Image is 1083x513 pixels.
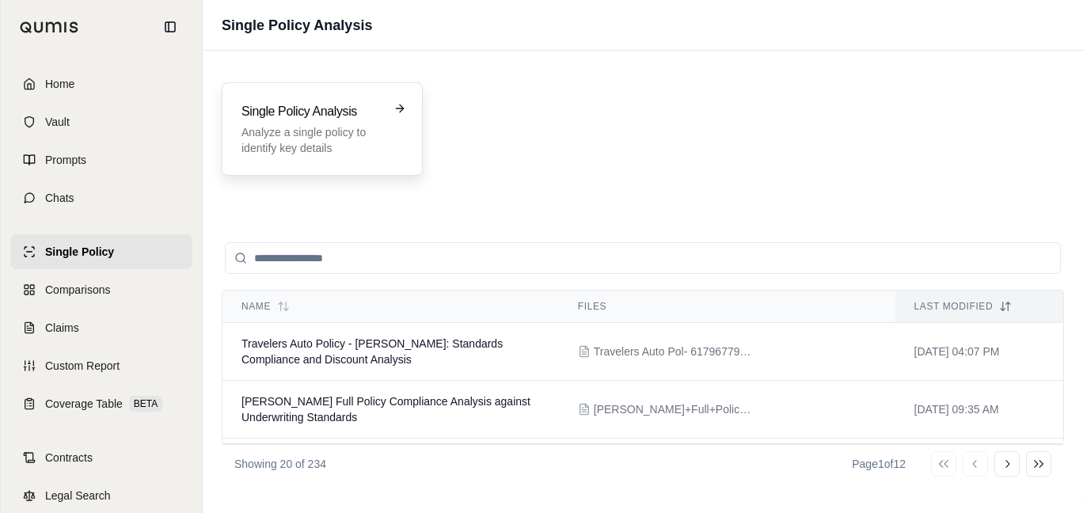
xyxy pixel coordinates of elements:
span: Comparisons [45,282,110,298]
span: Vault [45,114,70,130]
a: Claims [10,310,192,345]
span: Forlenza's Full Policy Compliance Analysis against Underwriting Standards [241,395,530,424]
span: Home [45,76,74,92]
a: Custom Report [10,348,192,383]
a: Prompts [10,142,192,177]
span: Single Policy [45,244,114,260]
p: Showing 20 of 234 [234,456,326,472]
span: Coverage Table [45,396,123,412]
span: Claims [45,320,79,336]
button: Collapse sidebar [158,14,183,40]
span: Legal Search [45,488,111,503]
th: Files [559,291,895,323]
span: Custom Report [45,358,120,374]
a: Comparisons [10,272,192,307]
a: Home [10,66,192,101]
a: Single Policy [10,234,192,269]
span: Travelers Auto Pol- 6179677982061 - Manzi.pdf [594,344,752,359]
a: Vault [10,104,192,139]
h1: Single Policy Analysis [222,14,372,36]
div: Page 1 of 12 [852,456,906,472]
span: Chats [45,190,74,206]
span: Prompts [45,152,86,168]
td: [DATE] 04:07 PM [895,323,1063,381]
td: [DATE] 09:35 AM [895,381,1063,439]
a: Chats [10,180,192,215]
span: BETA [129,396,162,412]
a: Contracts [10,440,192,475]
div: Last modified [914,300,1044,313]
div: Name [241,300,540,313]
img: Qumis Logo [20,21,79,33]
a: Legal Search [10,478,192,513]
p: Analyze a single policy to identify key details [241,124,381,156]
a: Coverage TableBETA [10,386,192,421]
span: Travelers Auto Policy - Manzi: Standards Compliance and Discount Analysis [241,337,503,366]
span: Contracts [45,450,93,465]
h3: Single Policy Analysis [241,102,381,121]
span: Forlenza's+Full+Policy+307+Poe+Ave+.pdf [594,401,752,417]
